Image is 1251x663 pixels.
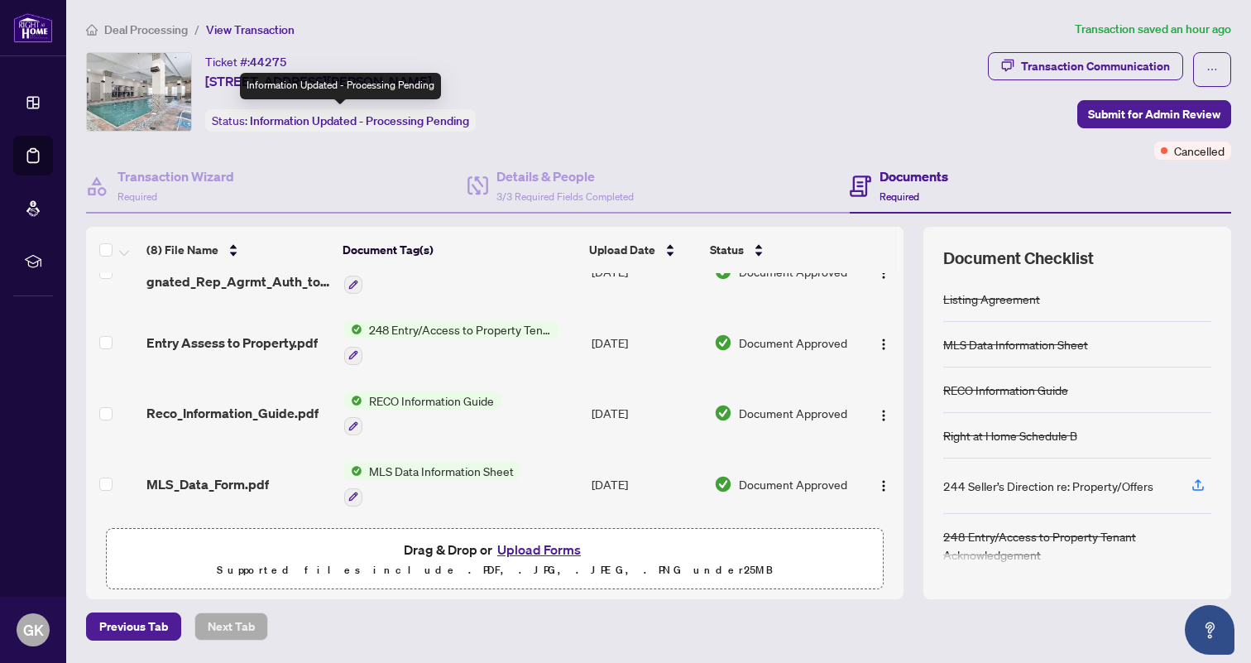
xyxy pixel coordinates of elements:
[877,338,890,351] img: Logo
[1021,53,1170,79] div: Transaction Communication
[988,52,1183,80] button: Transaction Communication
[206,22,295,37] span: View Transaction
[240,73,441,99] div: Information Updated - Processing Pending
[404,539,586,560] span: Drag & Drop or
[205,109,476,132] div: Status:
[362,392,501,410] span: RECO Information Guide
[344,392,501,436] button: Status IconRECO Information Guide
[714,334,732,352] img: Document Status
[1185,605,1234,655] button: Open asap
[205,52,287,71] div: Ticket #:
[344,392,362,410] img: Status Icon
[146,241,218,259] span: (8) File Name
[1206,64,1218,75] span: ellipsis
[250,113,469,128] span: Information Updated - Processing Pending
[877,409,890,422] img: Logo
[870,329,897,356] button: Logo
[344,462,362,480] img: Status Icon
[1075,20,1231,39] article: Transaction saved an hour ago
[117,166,234,186] h4: Transaction Wizard
[194,613,268,641] button: Next Tab
[585,378,707,449] td: [DATE]
[87,53,191,131] img: IMG-W12289527_1.jpg
[943,290,1040,308] div: Listing Agreement
[943,477,1153,495] div: 244 Seller’s Direction re: Property/Offers
[870,471,897,497] button: Logo
[23,618,44,641] span: GK
[739,404,847,422] span: Document Approved
[496,166,634,186] h4: Details & People
[117,560,873,580] p: Supported files include .PDF, .JPG, .JPEG, .PNG under 25 MB
[194,20,199,39] li: /
[362,320,558,339] span: 248 Entry/Access to Property Tenant Acknowledgement
[107,529,883,590] span: Drag & Drop orUpload FormsSupported files include .PDF, .JPG, .JPEG, .PNG under25MB
[496,190,634,203] span: 3/3 Required Fields Completed
[943,426,1077,444] div: Right at Home Schedule B
[99,613,168,640] span: Previous Tab
[344,320,558,365] button: Status Icon248 Entry/Access to Property Tenant Acknowledgement
[585,449,707,520] td: [DATE]
[714,404,732,422] img: Document Status
[86,24,98,36] span: home
[1077,100,1231,128] button: Submit for Admin Review
[739,475,847,493] span: Document Approved
[336,227,582,273] th: Document Tag(s)
[703,227,856,273] th: Status
[943,527,1211,564] div: 248 Entry/Access to Property Tenant Acknowledgement
[250,55,287,70] span: 44275
[710,241,744,259] span: Status
[146,403,319,423] span: Reco_Information_Guide.pdf
[86,613,181,641] button: Previous Tab
[344,462,520,507] button: Status IconMLS Data Information Sheet
[943,335,1088,353] div: MLS Data Information Sheet
[1088,101,1220,127] span: Submit for Admin Review
[739,334,847,352] span: Document Approved
[140,227,337,273] th: (8) File Name
[205,71,432,91] span: [STREET_ADDRESS][PERSON_NAME]
[880,190,919,203] span: Required
[582,227,704,273] th: Upload Date
[344,320,362,339] img: Status Icon
[880,166,948,186] h4: Documents
[146,474,269,494] span: MLS_Data_Form.pdf
[870,400,897,426] button: Logo
[589,241,655,259] span: Upload Date
[877,267,890,280] img: Logo
[943,247,1094,270] span: Document Checklist
[714,475,732,493] img: Document Status
[13,12,53,43] img: logo
[117,190,157,203] span: Required
[146,333,318,353] span: Entry Assess to Property.pdf
[104,22,188,37] span: Deal Processing
[1174,142,1225,160] span: Cancelled
[585,307,707,378] td: [DATE]
[362,462,520,480] span: MLS Data Information Sheet
[492,539,586,560] button: Upload Forms
[943,381,1068,399] div: RECO Information Guide
[877,479,890,492] img: Logo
